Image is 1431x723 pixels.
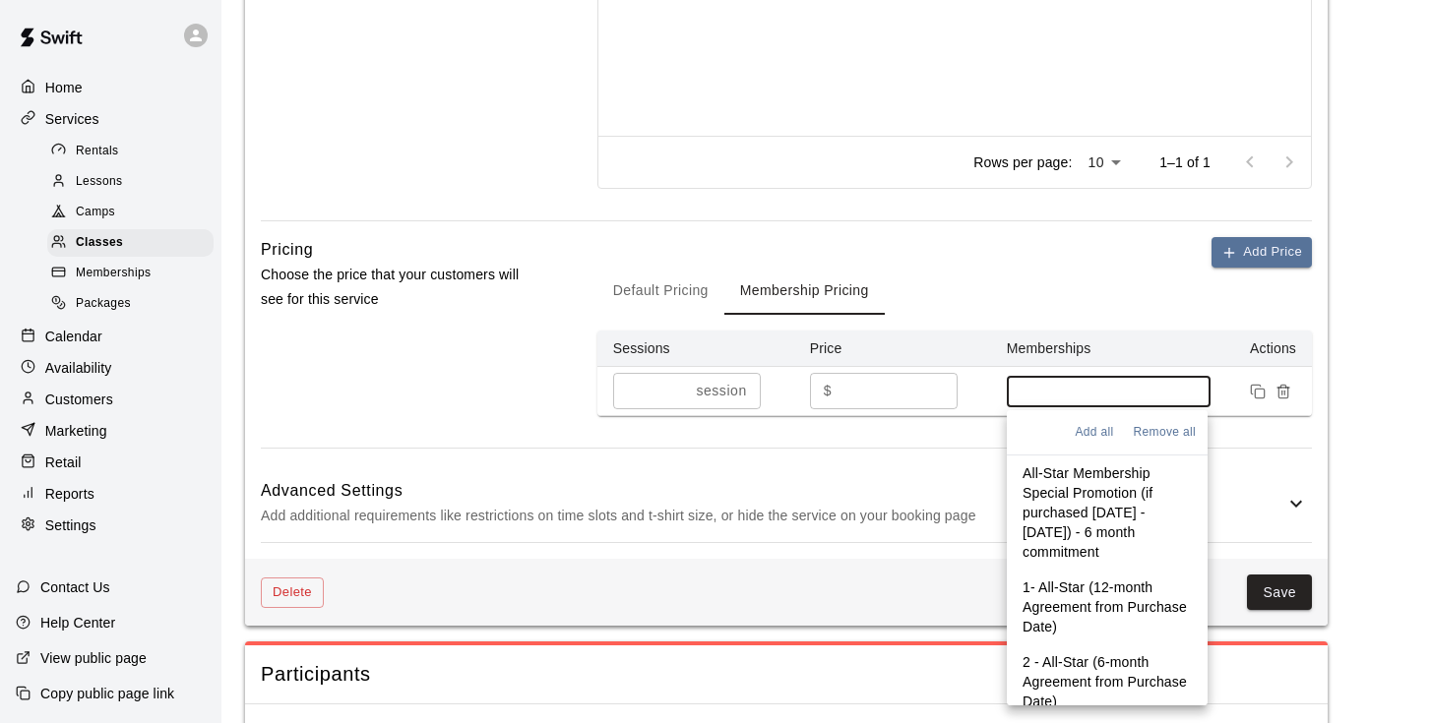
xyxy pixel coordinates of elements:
[261,263,534,312] p: Choose the price that your customers will see for this service
[1226,331,1312,367] th: Actions
[794,331,991,367] th: Price
[47,168,214,196] div: Lessons
[16,479,206,509] a: Reports
[40,613,115,633] p: Help Center
[16,353,206,383] a: Availability
[47,199,214,226] div: Camps
[973,152,1072,172] p: Rows per page:
[47,229,214,257] div: Classes
[40,684,174,703] p: Copy public page link
[16,104,206,134] a: Services
[76,142,119,161] span: Rentals
[45,515,96,535] p: Settings
[261,661,1312,688] span: Participants
[261,464,1312,542] div: Advanced SettingsAdd additional requirements like restrictions on time slots and t-shirt size, or...
[16,416,206,446] a: Marketing
[47,138,214,165] div: Rentals
[45,484,94,504] p: Reports
[1159,152,1211,172] p: 1–1 of 1
[45,358,112,378] p: Availability
[45,421,107,441] p: Marketing
[45,109,99,129] p: Services
[76,264,151,283] span: Memberships
[40,648,147,668] p: View public page
[76,233,123,253] span: Classes
[47,136,221,166] a: Rentals
[16,511,206,540] a: Settings
[47,289,221,320] a: Packages
[261,237,313,263] h6: Pricing
[1080,149,1128,177] div: 10
[76,294,131,314] span: Packages
[1212,237,1312,268] button: Add Price
[16,448,206,477] a: Retail
[45,452,82,472] p: Retail
[261,577,324,608] button: Delete
[40,577,110,597] p: Contact Us
[16,385,206,414] a: Customers
[47,260,214,287] div: Memberships
[1130,418,1200,447] button: Remove all
[47,259,221,289] a: Memberships
[1023,652,1192,711] p: 2 - All-Star (6-month Agreement from Purchase Date)
[597,268,724,315] button: Default Pricing
[16,322,206,351] a: Calendar
[47,290,214,318] div: Packages
[1023,463,1192,562] p: All-Star Membership Special Promotion (if purchased [DATE] - [DATE]) - 6 month commitment
[47,198,221,228] a: Camps
[76,203,115,222] span: Camps
[261,504,1284,528] p: Add additional requirements like restrictions on time slots and t-shirt size, or hide the service...
[1247,574,1312,611] button: Save
[991,331,1227,367] th: Memberships
[45,78,83,97] p: Home
[1271,379,1296,404] button: Remove price
[45,327,102,346] p: Calendar
[45,390,113,409] p: Customers
[47,228,221,259] a: Classes
[1071,418,1117,447] button: Add all
[261,478,1284,504] h6: Advanced Settings
[824,381,832,401] p: $
[696,381,746,401] p: session
[47,166,221,197] a: Lessons
[724,268,885,315] button: Membership Pricing
[76,172,123,192] span: Lessons
[1245,379,1271,404] button: Duplicate price
[16,73,206,102] a: Home
[597,331,794,367] th: Sessions
[1023,577,1192,636] p: 1- All-Star (12-month Agreement from Purchase Date)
